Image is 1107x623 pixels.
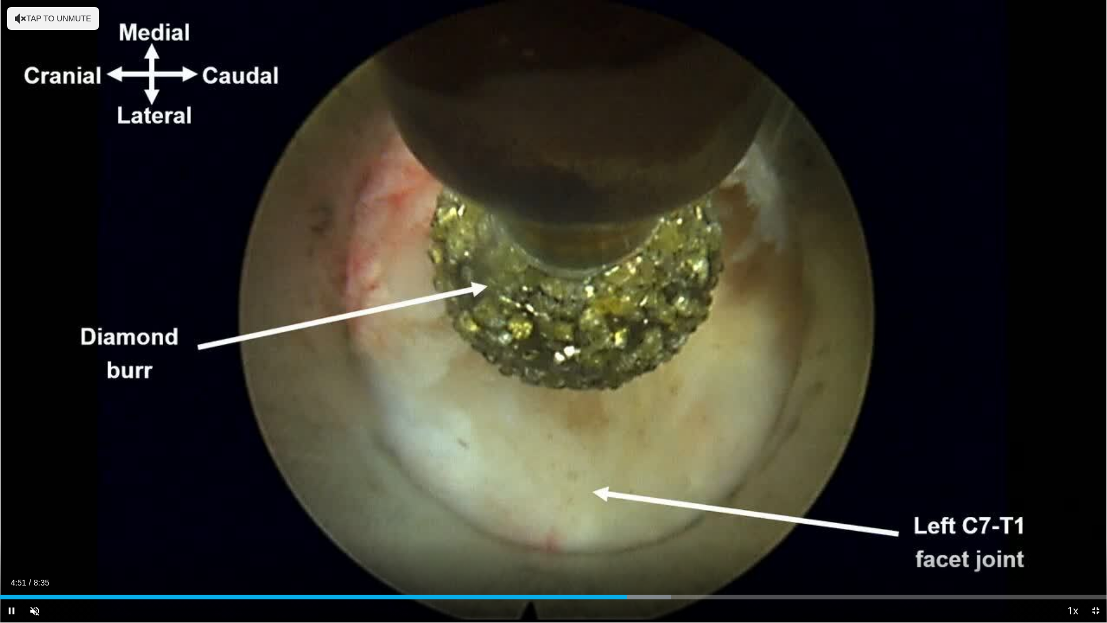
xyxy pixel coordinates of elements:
span: 8:35 [33,578,49,587]
span: / [29,578,31,587]
button: Unmute [23,599,46,622]
button: Tap to unmute [7,7,99,30]
button: Exit Fullscreen [1084,599,1107,622]
button: Playback Rate [1061,599,1084,622]
span: 4:51 [10,578,26,587]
